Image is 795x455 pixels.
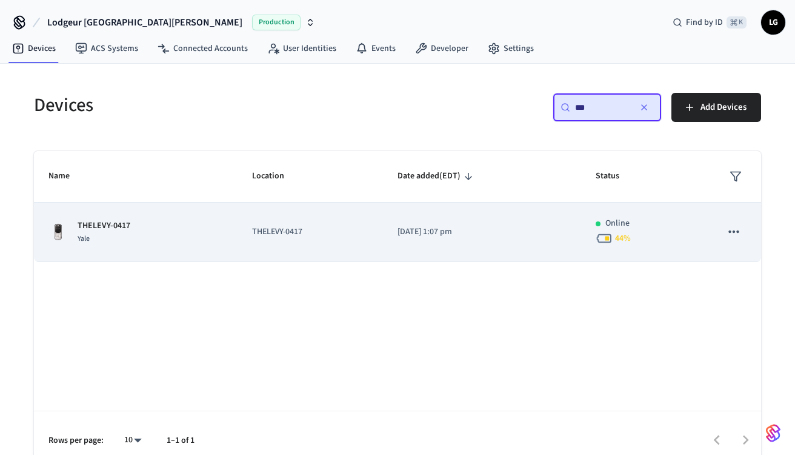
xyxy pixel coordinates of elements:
[48,434,104,447] p: Rows per page:
[761,10,785,35] button: LG
[258,38,346,59] a: User Identities
[663,12,756,33] div: Find by ID⌘ K
[34,151,761,262] table: sticky table
[671,93,761,122] button: Add Devices
[727,16,747,29] span: ⌘ K
[615,232,631,244] span: 44 %
[700,99,747,115] span: Add Devices
[48,167,85,186] span: Name
[118,431,147,449] div: 10
[47,15,242,30] span: Lodgeur [GEOGRAPHIC_DATA][PERSON_NAME]
[78,220,130,232] p: THELEVY-0417
[605,217,630,230] p: Online
[596,167,635,186] span: Status
[34,93,390,118] h5: Devices
[762,12,784,33] span: LG
[252,15,301,30] span: Production
[397,167,476,186] span: Date added(EDT)
[405,38,478,59] a: Developer
[478,38,544,59] a: Settings
[78,234,90,244] span: Yale
[346,38,405,59] a: Events
[252,226,368,238] p: THELEVY-0417
[397,226,567,238] p: [DATE] 1:07 pm
[2,38,65,59] a: Devices
[686,16,723,29] span: Find by ID
[252,167,300,186] span: Location
[766,423,780,443] img: SeamLogoGradient.69752ec5.svg
[48,223,68,242] img: Yale Assure Touchscreen Wifi Smart Lock, Satin Nickel, Front
[65,38,148,59] a: ACS Systems
[167,434,195,447] p: 1–1 of 1
[148,38,258,59] a: Connected Accounts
